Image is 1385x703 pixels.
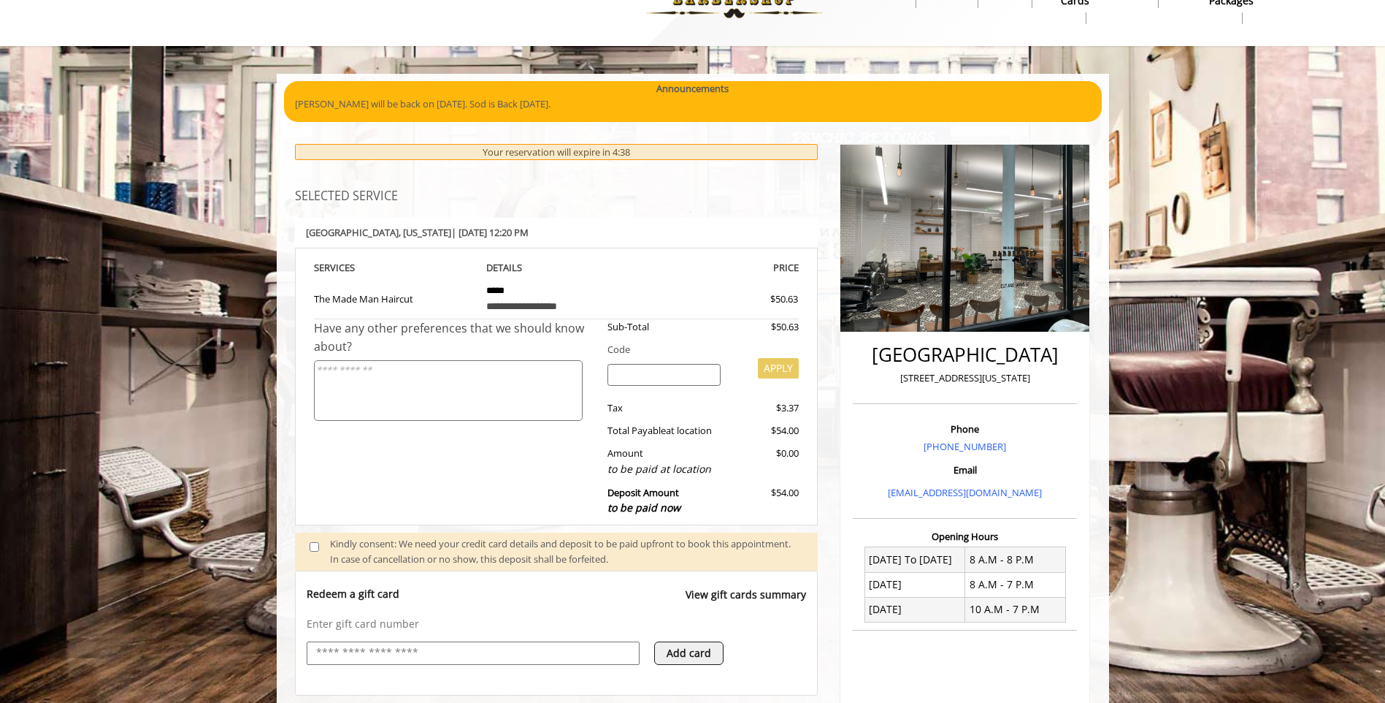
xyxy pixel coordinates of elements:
[732,319,799,335] div: $50.63
[656,81,729,96] b: Announcements
[10,38,77,50] label: Address Line 1
[314,259,476,276] th: SERVICE
[732,446,799,477] div: $0.00
[864,597,965,622] td: [DATE]
[10,142,29,154] label: City
[295,96,1091,112] p: [PERSON_NAME] will be back on [DATE]. Sod is Back [DATE].
[637,259,799,276] th: PRICE
[654,642,724,665] button: Add card
[888,486,1042,499] a: [EMAIL_ADDRESS][DOMAIN_NAME]
[596,342,799,357] div: Code
[607,501,680,514] span: to be paid now
[596,446,732,477] div: Amount
[666,424,712,437] span: at location
[10,246,53,258] label: Country
[965,547,1066,572] td: 8 A.M - 8 P.M
[307,587,399,601] p: Redeem a gift card
[295,144,818,161] div: Your reservation will expire in 4:38
[596,423,732,438] div: Total Payable
[758,358,799,379] button: APPLY
[718,292,798,307] div: $50.63
[856,424,1073,434] h3: Phone
[686,587,806,617] a: View gift cards summary
[350,261,355,274] span: S
[864,572,965,597] td: [DATE]
[10,194,55,206] label: Zip Code
[306,226,529,239] b: [GEOGRAPHIC_DATA] | [DATE] 12:20 PM
[10,90,77,102] label: Address Line 2
[732,400,799,416] div: $3.37
[596,400,732,416] div: Tax
[965,572,1066,597] td: 8 A.M - 7 P.M
[856,344,1073,365] h2: [GEOGRAPHIC_DATA]
[732,485,799,517] div: $54.00
[856,370,1073,386] p: [STREET_ADDRESS][US_STATE]
[448,297,494,320] button: Submit
[856,465,1073,475] h3: Email
[732,423,799,438] div: $54.00
[314,276,476,319] td: The Made Man Haircut
[475,259,637,276] th: DETAILS
[607,461,721,477] div: to be paid at location
[965,597,1066,622] td: 10 A.M - 7 P.M
[307,617,807,631] p: Enter gift card number
[596,319,732,335] div: Sub-Total
[924,440,1006,453] a: [PHONE_NUMBER]
[853,531,1077,541] h3: Opening Hours
[864,547,965,572] td: [DATE] To [DATE]
[607,486,680,515] b: Deposit Amount
[295,190,818,203] h3: SELECTED SERVICE
[399,226,451,239] span: , [US_STATE]
[330,536,803,567] div: Kindly consent: We need your credit card details and deposit to be paid upfront to book this appo...
[10,11,79,23] b: Billing Address
[314,319,597,357] div: Have any other preferences that we should know about?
